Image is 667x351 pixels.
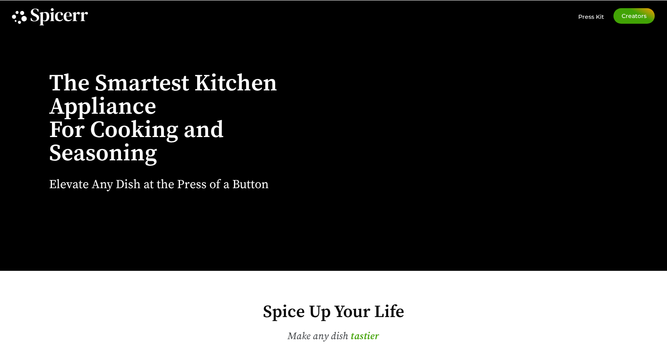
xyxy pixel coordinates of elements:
span: Make any dish [287,330,348,342]
span: Creators [622,13,647,19]
a: Creators [613,8,655,24]
h1: The Smartest Kitchen Appliance For Cooking and Seasoning [49,72,308,165]
a: Press Kit [578,8,604,20]
h2: Spice Up Your Life [68,304,600,321]
span: Press Kit [578,13,604,20]
h2: Elevate Any Dish at the Press of a Button [49,178,269,191]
